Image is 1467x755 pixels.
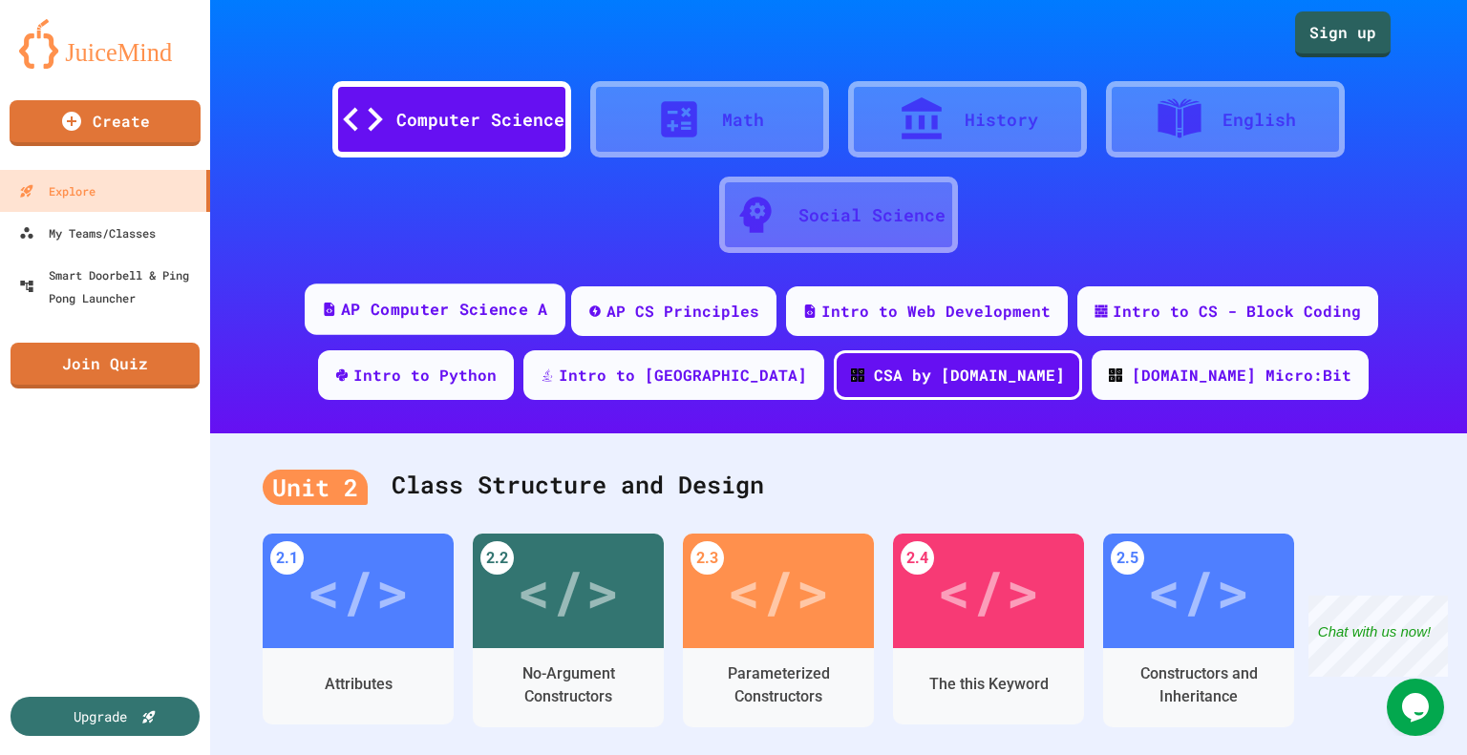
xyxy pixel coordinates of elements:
[874,364,1065,387] div: CSA by [DOMAIN_NAME]
[798,202,946,228] div: Social Science
[1109,368,1122,382] img: CODE_logo_RGB.png
[965,107,1038,133] div: History
[19,19,191,69] img: logo-orange.svg
[1295,11,1391,57] a: Sign up
[1308,596,1448,677] iframe: chat widget
[19,221,156,244] div: My Teams/Classes
[480,541,514,575] div: 2.2
[929,673,1049,696] div: The this Keyword
[487,662,649,708] div: No-Argument Constructors
[325,673,393,696] div: Attributes
[307,548,410,634] div: </>
[691,541,724,575] div: 2.3
[353,364,497,387] div: Intro to Python
[1117,662,1280,708] div: Constructors and Inheritance
[517,548,620,634] div: </>
[821,300,1051,323] div: Intro to Web Development
[559,364,807,387] div: Intro to [GEOGRAPHIC_DATA]
[263,448,1414,524] div: Class Structure and Design
[19,179,96,202] div: Explore
[937,548,1040,634] div: </>
[341,298,547,322] div: AP Computer Science A
[74,706,127,726] div: Upgrade
[722,107,764,133] div: Math
[10,100,201,146] a: Create
[1113,300,1361,323] div: Intro to CS - Block Coding
[1147,548,1250,634] div: </>
[851,368,864,382] img: CODE_logo_RGB.png
[697,662,860,708] div: Parameterized Constructors
[396,107,564,133] div: Computer Science
[727,548,830,634] div: </>
[901,541,934,575] div: 2.4
[19,263,202,309] div: Smart Doorbell & Ping Pong Launcher
[606,300,759,323] div: AP CS Principles
[1111,541,1144,575] div: 2.5
[1387,679,1448,736] iframe: chat widget
[263,470,368,506] div: Unit 2
[1222,107,1296,133] div: English
[11,343,200,388] a: Join Quiz
[270,541,304,575] div: 2.1
[1132,364,1351,387] div: [DOMAIN_NAME] Micro:Bit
